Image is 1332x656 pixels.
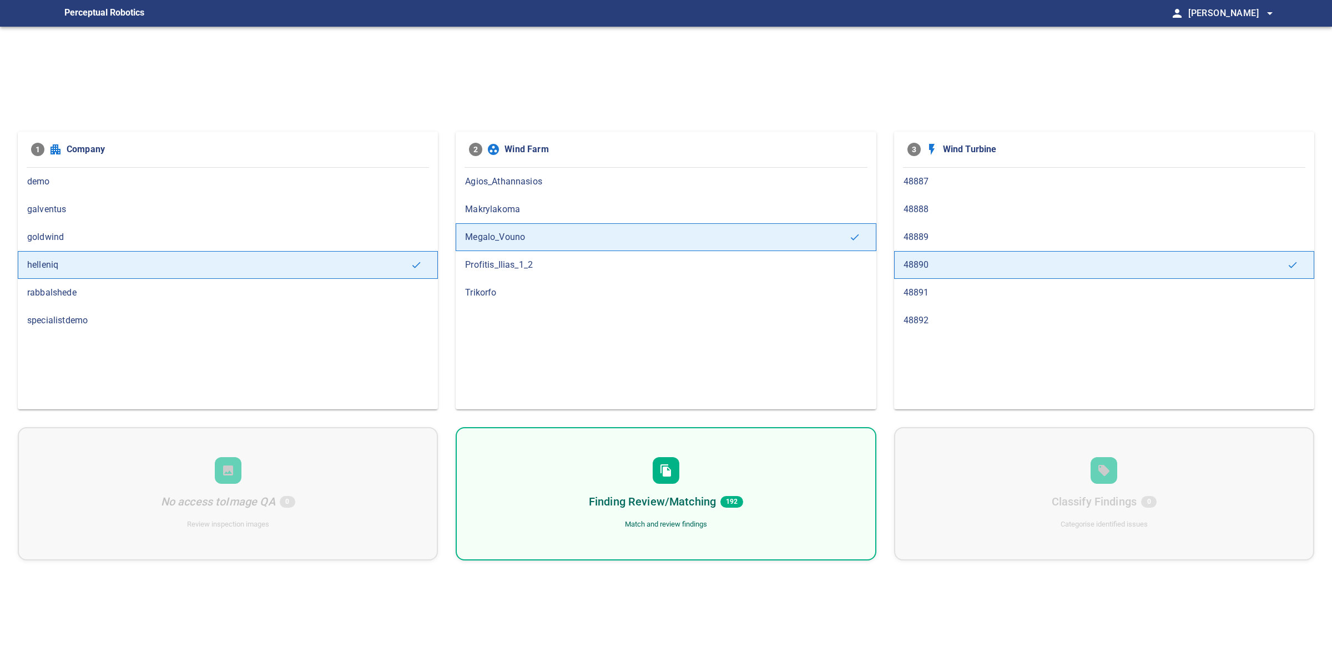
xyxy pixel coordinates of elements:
[625,519,707,530] div: Match and review findings
[894,168,1314,196] div: 48887
[465,258,866,272] span: Profitis_Ilias_1_2
[18,251,438,279] div: helleniq
[720,496,743,508] span: 192
[465,286,866,299] span: Trikorfo
[27,203,428,216] span: galventus
[943,143,1301,156] span: Wind Turbine
[27,231,428,244] span: goldwind
[27,258,411,272] span: helleniq
[904,231,1305,244] span: 48889
[64,4,144,22] figcaption: Perceptual Robotics
[18,223,438,251] div: goldwind
[907,143,921,156] span: 3
[589,493,716,510] h6: Finding Review/Matching
[894,279,1314,307] div: 48891
[456,168,876,196] div: Agios_Athannasios
[18,307,438,334] div: specialistdemo
[456,427,876,560] div: Finding Review/Matching192Match and review findings
[456,223,876,251] div: Megalo_Vouno
[31,143,44,156] span: 1
[894,251,1314,279] div: 48890
[904,314,1305,327] span: 48892
[18,279,438,307] div: rabbalshede
[904,286,1305,299] span: 48891
[1184,2,1276,24] button: [PERSON_NAME]
[456,279,876,307] div: Trikorfo
[27,286,428,299] span: rabbalshede
[469,143,482,156] span: 2
[904,203,1305,216] span: 48888
[1170,7,1184,20] span: person
[18,196,438,223] div: galventus
[465,203,866,216] span: Makrylakoma
[27,314,428,327] span: specialistdemo
[1263,7,1276,20] span: arrow_drop_down
[27,175,428,188] span: demo
[504,143,862,156] span: Wind Farm
[894,307,1314,334] div: 48892
[894,196,1314,223] div: 48888
[1188,6,1276,21] span: [PERSON_NAME]
[894,223,1314,251] div: 48889
[67,143,425,156] span: Company
[465,175,866,188] span: Agios_Athannasios
[904,175,1305,188] span: 48887
[18,168,438,196] div: demo
[456,251,876,279] div: Profitis_Ilias_1_2
[456,196,876,223] div: Makrylakoma
[465,231,849,244] span: Megalo_Vouno
[904,258,1287,272] span: 48890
